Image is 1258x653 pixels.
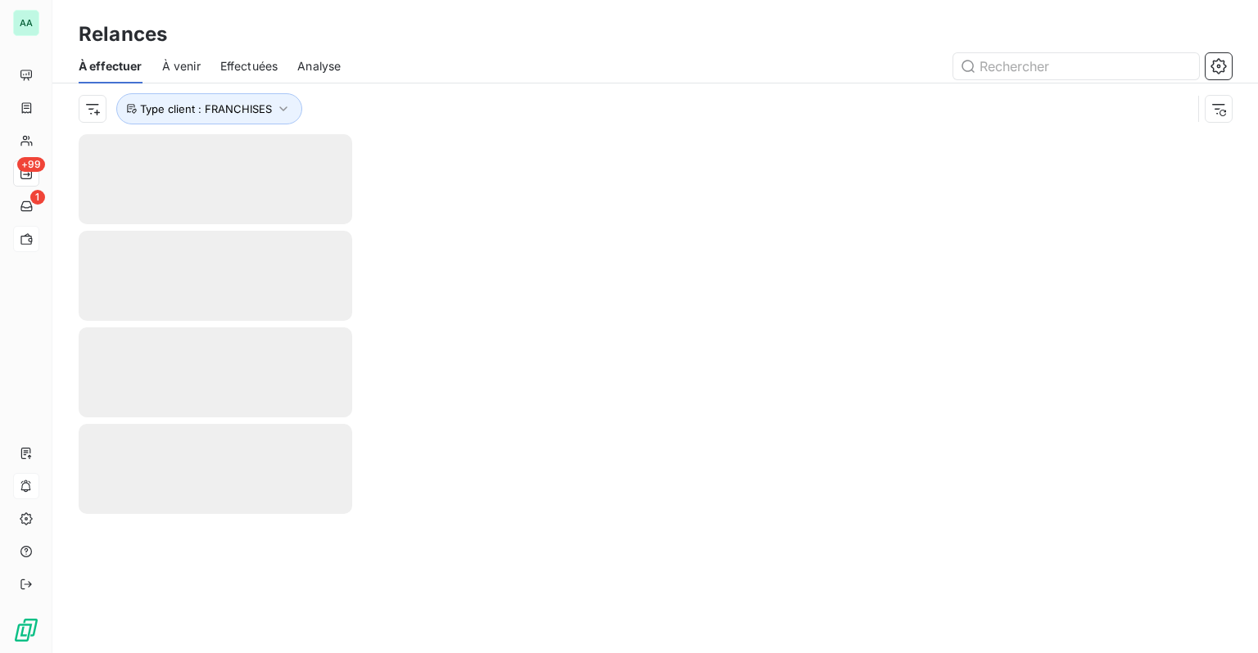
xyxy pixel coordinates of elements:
[220,58,278,74] span: Effectuées
[79,58,143,74] span: À effectuer
[17,157,45,172] span: +99
[13,617,39,643] img: Logo LeanPay
[13,10,39,36] div: AA
[116,93,302,124] button: Type client : FRANCHISES
[30,190,45,205] span: 1
[162,58,201,74] span: À venir
[1202,597,1242,637] iframe: Intercom live chat
[79,20,167,49] h3: Relances
[953,53,1199,79] input: Rechercher
[140,102,272,115] span: Type client : FRANCHISES
[297,58,341,74] span: Analyse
